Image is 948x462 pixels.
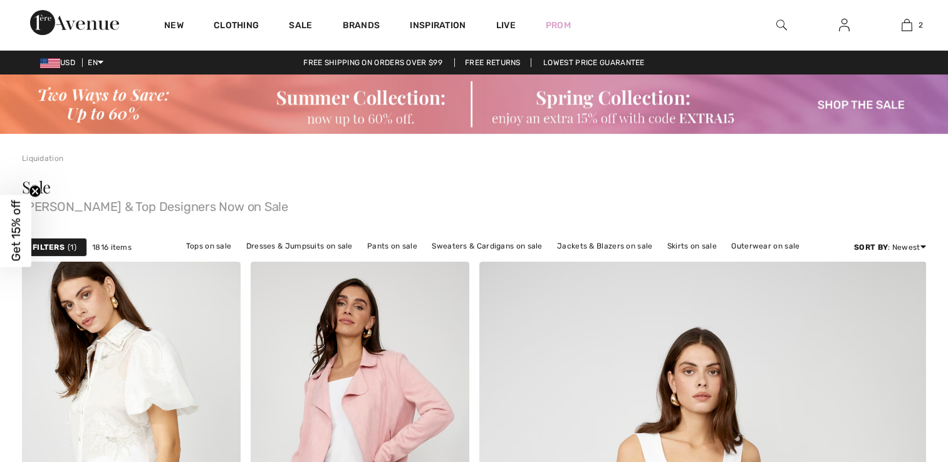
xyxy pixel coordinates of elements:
a: Sale [289,20,312,33]
span: 2 [919,19,923,31]
a: Jackets & Blazers on sale [551,238,659,254]
a: Pants on sale [361,238,424,254]
span: EN [88,58,103,67]
a: Brands [343,20,380,33]
a: New [164,20,184,33]
strong: Filters [33,242,65,253]
img: search the website [776,18,787,33]
a: Free shipping on orders over $99 [293,58,452,67]
button: Close teaser [29,185,41,198]
a: Prom [546,19,571,32]
a: Clothing [214,20,259,33]
img: US Dollar [40,58,60,68]
a: Skirts on sale [661,238,723,254]
a: Sign In [829,18,860,33]
img: 1ère Avenue [30,10,119,35]
a: Tops on sale [180,238,238,254]
img: My Bag [902,18,912,33]
a: Dresses & Jumpsuits on sale [240,238,359,254]
strong: Sort By [854,243,888,252]
div: : Newest [854,242,926,253]
a: 2 [876,18,937,33]
a: Outerwear on sale [725,238,806,254]
span: Sale [22,176,51,198]
span: USD [40,58,80,67]
span: 1816 items [92,242,132,253]
span: Get 15% off [9,200,23,262]
span: 1 [68,242,76,253]
iframe: Opens a widget where you can find more information [868,368,935,399]
a: Sweaters & Cardigans on sale [425,238,548,254]
img: My Info [839,18,850,33]
span: [PERSON_NAME] & Top Designers Now on Sale [22,195,926,213]
a: Live [496,19,516,32]
a: Liquidation [22,154,63,163]
a: Free Returns [454,58,531,67]
a: Lowest Price Guarantee [533,58,655,67]
span: Inspiration [410,20,466,33]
